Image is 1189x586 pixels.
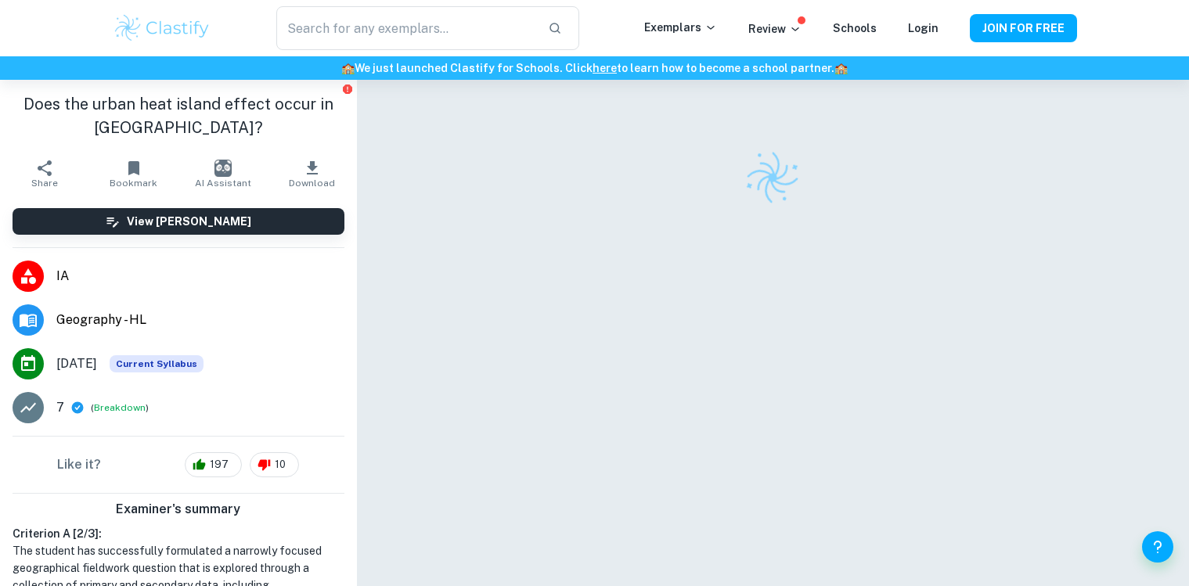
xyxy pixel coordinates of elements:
[738,143,808,213] img: Clastify logo
[195,178,251,189] span: AI Assistant
[3,59,1186,77] h6: We just launched Clastify for Schools. Click to learn how to become a school partner.
[185,452,242,477] div: 197
[56,311,344,329] span: Geography - HL
[13,208,344,235] button: View [PERSON_NAME]
[748,20,802,38] p: Review
[110,178,157,189] span: Bookmark
[970,14,1077,42] button: JOIN FOR FREE
[268,152,357,196] button: Download
[834,62,848,74] span: 🏫
[127,213,251,230] h6: View [PERSON_NAME]
[266,457,294,473] span: 10
[201,457,237,473] span: 197
[31,178,58,189] span: Share
[89,152,178,196] button: Bookmark
[833,22,877,34] a: Schools
[57,455,101,474] h6: Like it?
[593,62,617,74] a: here
[110,355,204,372] span: Current Syllabus
[94,401,146,415] button: Breakdown
[289,178,335,189] span: Download
[250,452,299,477] div: 10
[13,92,344,139] h1: Does the urban heat island effect occur in [GEOGRAPHIC_DATA]?
[276,6,535,50] input: Search for any exemplars...
[342,83,354,95] button: Report issue
[113,13,212,44] img: Clastify logo
[6,500,351,519] h6: Examiner's summary
[214,160,232,177] img: AI Assistant
[908,22,939,34] a: Login
[341,62,355,74] span: 🏫
[178,152,268,196] button: AI Assistant
[91,401,149,415] span: ( )
[13,525,344,542] h6: Criterion A [ 2 / 3 ]:
[110,355,204,372] div: This exemplar is based on the current syllabus. Feel free to refer to it for inspiration/ideas wh...
[56,267,344,286] span: IA
[1142,531,1173,563] button: Help and Feedback
[56,354,97,373] span: [DATE]
[644,19,717,36] p: Exemplars
[56,398,64,417] p: 7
